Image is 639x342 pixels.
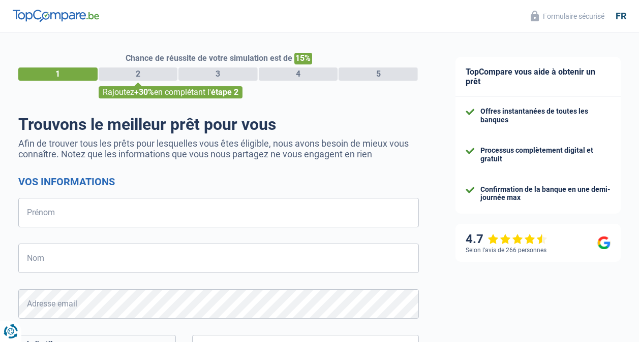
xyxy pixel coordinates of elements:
div: fr [616,11,626,22]
div: Confirmation de la banque en une demi-journée max [480,185,611,202]
div: Rajoutez en complétant l' [99,86,242,98]
h1: Trouvons le meilleur prêt pour vous [18,115,419,134]
p: Afin de trouver tous les prêts pour lesquelles vous êtes éligible, nous avons besoin de mieux vou... [18,138,419,159]
div: Processus complètement digital et gratuit [480,146,611,163]
div: 2 [99,67,178,81]
div: 4 [259,67,338,81]
div: 5 [339,67,418,81]
div: 4.7 [466,232,547,247]
span: Chance de réussite de votre simulation est de [126,53,292,63]
div: TopCompare vous aide à obtenir un prêt [455,57,621,97]
button: Formulaire sécurisé [525,8,611,24]
span: 15% [294,53,312,64]
div: 1 [18,67,98,81]
div: Offres instantanées de toutes les banques [480,107,611,124]
img: TopCompare Logo [13,10,99,22]
span: +30% [134,87,154,97]
div: Selon l’avis de 266 personnes [466,247,546,254]
div: 3 [178,67,258,81]
span: étape 2 [211,87,238,97]
h2: Vos informations [18,176,419,188]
